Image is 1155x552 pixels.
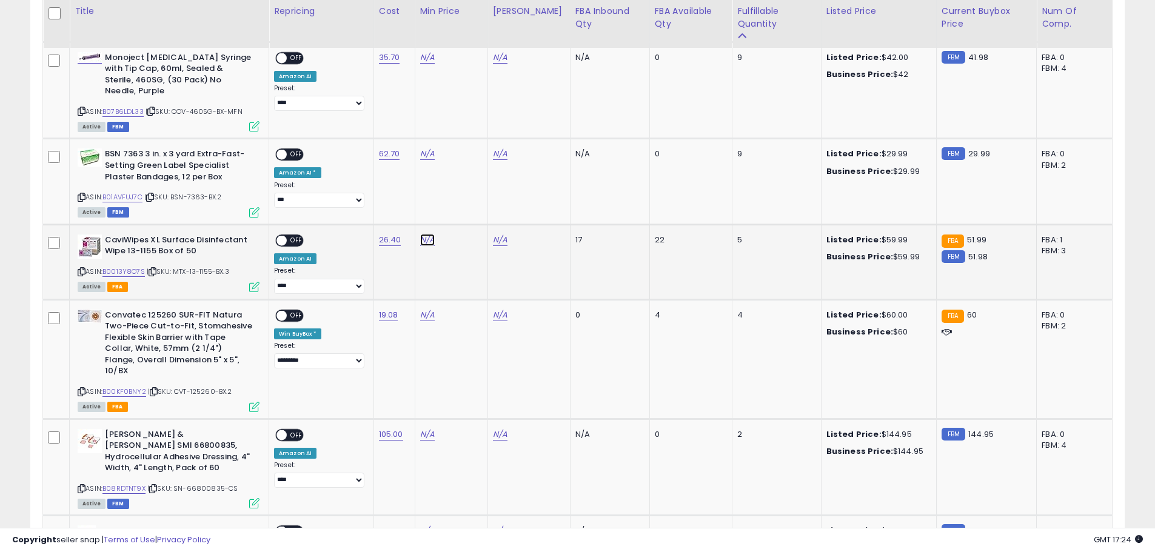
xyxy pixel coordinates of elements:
[274,71,316,82] div: Amazon AI
[379,148,400,160] a: 62.70
[826,166,927,177] div: $29.99
[1042,310,1103,321] div: FBA: 0
[105,429,252,477] b: [PERSON_NAME] & [PERSON_NAME] SMI 66800835, Hydrocellular Adhesive Dressing, 4" Width, 4" Length,...
[274,448,316,459] div: Amazon AI
[1042,63,1103,74] div: FBM: 4
[78,402,105,412] span: All listings currently available for purchase on Amazon
[826,429,927,440] div: $144.95
[826,68,893,80] b: Business Price:
[1042,234,1103,245] div: FBA: 1
[1042,429,1103,440] div: FBA: 0
[826,428,882,440] b: Listed Price:
[737,429,812,440] div: 2
[78,234,259,291] div: ASIN:
[274,461,364,488] div: Preset:
[655,310,723,321] div: 4
[107,207,129,218] span: FBM
[78,122,105,132] span: All listings currently available for purchase on Amazon
[105,52,252,100] b: Monoject [MEDICAL_DATA] Syringe with Tip Cap, 60ml, Sealed & Sterile, 460SG, (30 Pack) No Needle,...
[967,309,977,321] span: 60
[826,5,931,18] div: Listed Price
[107,122,129,132] span: FBM
[1042,52,1103,63] div: FBA: 0
[826,310,927,321] div: $60.00
[12,534,56,545] strong: Copyright
[107,499,129,509] span: FBM
[826,69,927,80] div: $42
[78,52,259,131] div: ASIN:
[967,234,986,245] span: 51.99
[826,446,927,457] div: $144.95
[78,429,259,508] div: ASIN:
[379,52,400,64] a: 35.70
[942,428,965,441] small: FBM
[274,84,364,111] div: Preset:
[420,52,435,64] a: N/A
[78,148,259,216] div: ASIN:
[1042,245,1103,256] div: FBM: 3
[420,309,435,321] a: N/A
[78,52,102,62] img: 21cRIXz6L5L._SL40_.jpg
[379,5,410,18] div: Cost
[493,5,565,18] div: [PERSON_NAME]
[942,250,965,263] small: FBM
[493,234,507,246] a: N/A
[102,387,146,397] a: B00KF0BNY2
[102,267,145,277] a: B0013Y8O7S
[287,235,306,245] span: OFF
[107,282,128,292] span: FBA
[826,251,927,262] div: $59.99
[655,5,728,30] div: FBA Available Qty
[105,310,252,380] b: Convatec 125260 SUR-FIT Natura Two-Piece Cut-to-Fit, Stomahesive Flexible Skin Barrier with Tape ...
[826,326,893,338] b: Business Price:
[1042,321,1103,331] div: FBM: 2
[157,534,210,545] a: Privacy Policy
[420,234,435,246] a: N/A
[737,234,812,245] div: 5
[102,484,146,494] a: B08RDTNT9X
[1042,5,1107,30] div: Num of Comp.
[78,148,102,167] img: 51i2rfMhQeL._SL40_.jpg
[104,534,155,545] a: Terms of Use
[78,499,105,509] span: All listings currently available for purchase on Amazon
[105,148,252,185] b: BSN 7363 3 in. x 3 yard Extra-Fast-Setting Green Label Specialist Plaster Bandages, 12 per Box
[420,148,435,160] a: N/A
[826,52,882,63] b: Listed Price:
[12,534,210,546] div: seller snap | |
[102,192,142,202] a: B01AVFUJ7C
[493,52,507,64] a: N/A
[147,484,238,493] span: | SKU: SN-66800835-CS
[493,309,507,321] a: N/A
[942,147,965,160] small: FBM
[493,148,507,160] a: N/A
[287,150,306,160] span: OFF
[78,207,105,218] span: All listings currently available for purchase on Amazon
[274,167,321,178] div: Amazon AI *
[274,181,364,208] div: Preset:
[968,148,990,159] span: 29.99
[655,429,723,440] div: 0
[148,387,232,396] span: | SKU: CVT-125260-BX.2
[826,327,927,338] div: $60
[78,310,102,323] img: 31m-bSJPlEL._SL40_.jpg
[287,53,306,63] span: OFF
[737,148,812,159] div: 9
[655,148,723,159] div: 0
[942,234,964,248] small: FBA
[826,445,893,457] b: Business Price:
[942,51,965,64] small: FBM
[968,251,988,262] span: 51.98
[1042,160,1103,171] div: FBM: 2
[826,234,927,245] div: $59.99
[826,251,893,262] b: Business Price:
[420,5,483,18] div: Min Price
[942,310,964,323] small: FBA
[274,5,369,18] div: Repricing
[75,5,264,18] div: Title
[1042,440,1103,451] div: FBM: 4
[826,52,927,63] div: $42.00
[379,428,403,441] a: 105.00
[737,52,812,63] div: 9
[274,342,364,369] div: Preset:
[968,428,994,440] span: 144.95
